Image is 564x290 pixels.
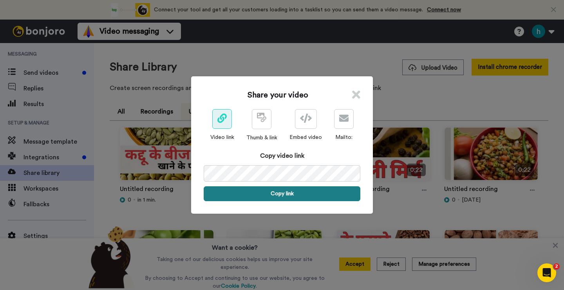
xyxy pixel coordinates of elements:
[537,263,556,282] iframe: Intercom live chat
[204,186,360,201] button: Copy link
[289,133,322,141] div: Embed video
[334,133,354,141] div: Mailto:
[553,263,560,270] span: 2
[246,134,277,142] div: Thumb & link
[204,151,360,160] div: Copy video link
[210,133,234,141] div: Video link
[248,90,308,101] h1: Share your video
